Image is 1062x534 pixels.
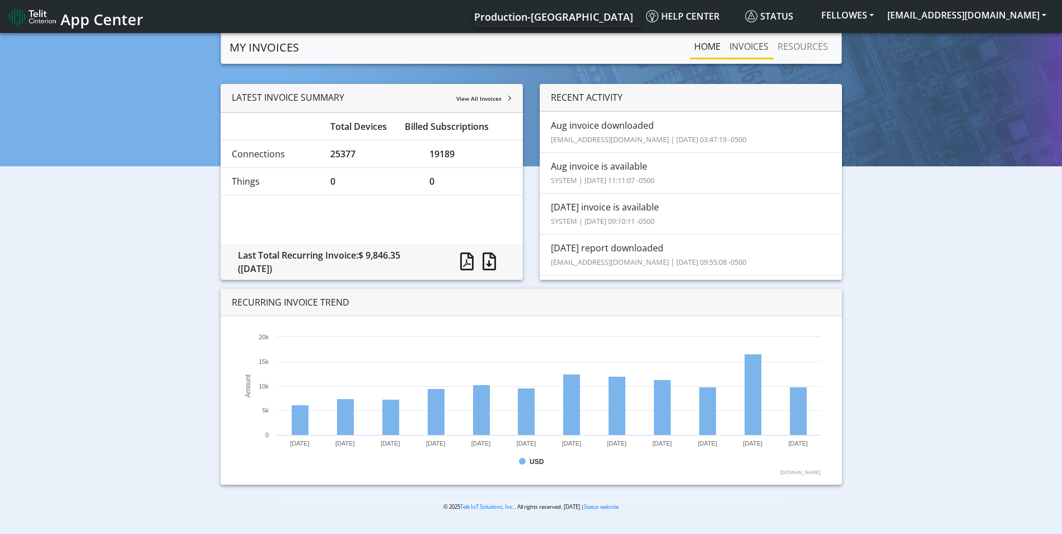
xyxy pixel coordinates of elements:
div: Total Devices [322,120,396,133]
li: Aug invoice downloaded [540,111,842,153]
button: FELLOWES [815,5,881,25]
a: RESOURCES [773,35,832,58]
div: Last Total Recurring Invoice: [230,249,443,275]
text: [DOMAIN_NAME] [780,470,821,475]
img: logo-telit-cinterion-gw-new.png [9,8,56,26]
a: App Center [9,4,142,29]
div: ([DATE]) [238,262,434,275]
a: Help center [642,5,741,27]
a: Your current platform instance [474,5,633,27]
div: 0 [322,175,421,188]
div: RECENT ACTIVITY [540,84,842,111]
text: [DATE] [335,440,355,447]
text: [DATE] [743,440,762,447]
img: knowledge.svg [646,10,658,22]
div: 19189 [421,147,520,161]
li: [DATE] report downloaded [540,234,842,275]
span: App Center [60,9,143,30]
a: Status website [584,503,619,510]
img: status.svg [745,10,757,22]
span: Help center [646,10,719,22]
text: [DATE] [562,440,581,447]
small: SYSTEM | [DATE] 11:11:07 -0500 [551,175,654,185]
text: [DATE] [698,440,717,447]
a: INVOICES [725,35,773,58]
span: View All Invoices [456,95,502,102]
text: [DATE] [290,440,310,447]
text: 10k [259,383,269,390]
text: [DATE] [652,440,672,447]
li: Aug invoice is available [540,152,842,194]
text: [DATE] [471,440,490,447]
p: © 2025 . All rights reserved. [DATE] | [274,503,788,511]
div: Things [223,175,322,188]
text: 5k [262,407,269,414]
li: Feb report downloaded [540,275,842,316]
span: $ 9,846.35 [358,249,400,261]
small: SYSTEM | [DATE] 09:10:11 -0500 [551,216,654,226]
text: 20k [259,334,269,340]
text: USD [530,458,544,466]
a: Telit IoT Solutions, Inc. [460,503,514,510]
div: 25377 [322,147,421,161]
div: 0 [421,175,520,188]
text: Amount [244,374,252,397]
a: Home [690,35,725,58]
span: Status [745,10,793,22]
div: Connections [223,147,322,161]
small: [EMAIL_ADDRESS][DOMAIN_NAME] | [DATE] 09:55:08 -0500 [551,257,746,267]
div: LATEST INVOICE SUMMARY [221,84,523,113]
button: [EMAIL_ADDRESS][DOMAIN_NAME] [881,5,1053,25]
div: RECURRING INVOICE TREND [221,289,842,316]
text: 0 [265,432,269,438]
text: [DATE] [607,440,626,447]
a: Status [741,5,815,27]
text: [DATE] [788,440,808,447]
text: [DATE] [516,440,536,447]
li: [DATE] invoice is available [540,193,842,235]
small: [EMAIL_ADDRESS][DOMAIN_NAME] | [DATE] 03:47:19 -0500 [551,134,746,144]
text: 15k [259,358,269,365]
text: [DATE] [426,440,446,447]
span: Production-[GEOGRAPHIC_DATA] [474,10,633,24]
div: Billed Subscriptions [396,120,520,133]
text: [DATE] [381,440,400,447]
a: MY INVOICES [230,36,299,59]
